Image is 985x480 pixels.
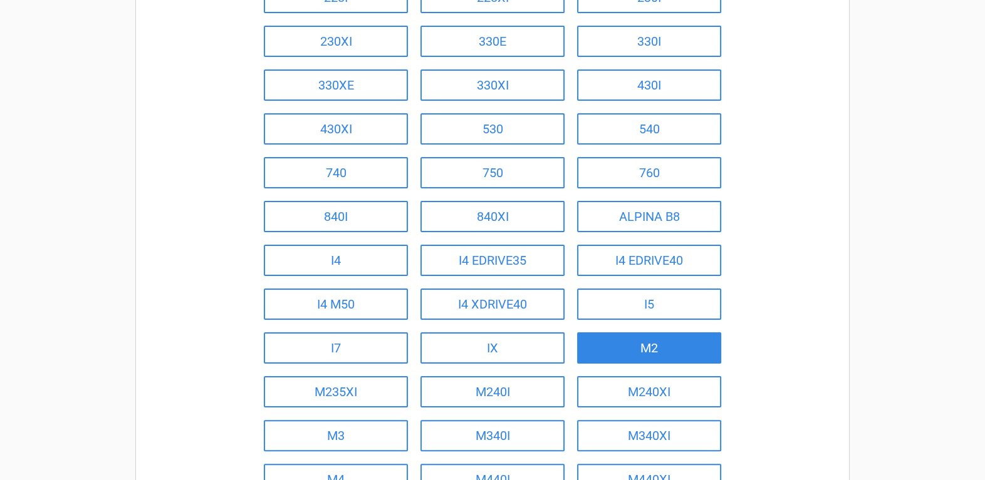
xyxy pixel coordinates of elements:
a: 230XI [264,26,408,57]
a: 750 [420,157,565,188]
a: M340I [420,420,565,451]
a: 740 [264,157,408,188]
a: M240I [420,376,565,407]
a: 430I [577,69,721,101]
a: 840XI [420,201,565,232]
a: I4 [264,245,408,276]
a: 530 [420,113,565,145]
a: M2 [577,332,721,364]
a: 540 [577,113,721,145]
a: M3 [264,420,408,451]
a: 330E [420,26,565,57]
a: 840I [264,201,408,232]
a: I4 EDRIVE35 [420,245,565,276]
a: M235XI [264,376,408,407]
a: M240XI [577,376,721,407]
a: I7 [264,332,408,364]
a: 760 [577,157,721,188]
a: I4 M50 [264,289,408,320]
a: 330I [577,26,721,57]
a: M340XI [577,420,721,451]
a: I4 XDRIVE40 [420,289,565,320]
a: I4 EDRIVE40 [577,245,721,276]
a: 330XE [264,69,408,101]
a: 330XI [420,69,565,101]
a: 430XI [264,113,408,145]
a: IX [420,332,565,364]
a: I5 [577,289,721,320]
a: ALPINA B8 [577,201,721,232]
